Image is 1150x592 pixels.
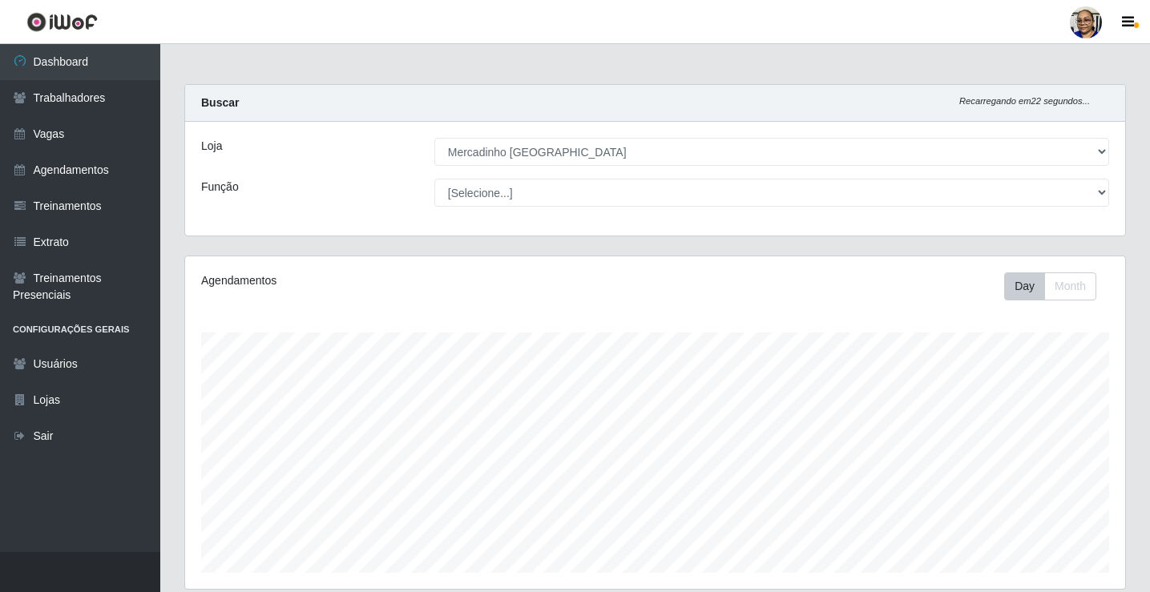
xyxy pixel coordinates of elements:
label: Loja [201,138,222,155]
img: CoreUI Logo [26,12,98,32]
i: Recarregando em 22 segundos... [959,96,1090,106]
div: Agendamentos [201,272,566,289]
strong: Buscar [201,96,239,109]
div: First group [1004,272,1096,300]
button: Day [1004,272,1045,300]
label: Função [201,179,239,195]
button: Month [1044,272,1096,300]
div: Toolbar with button groups [1004,272,1109,300]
